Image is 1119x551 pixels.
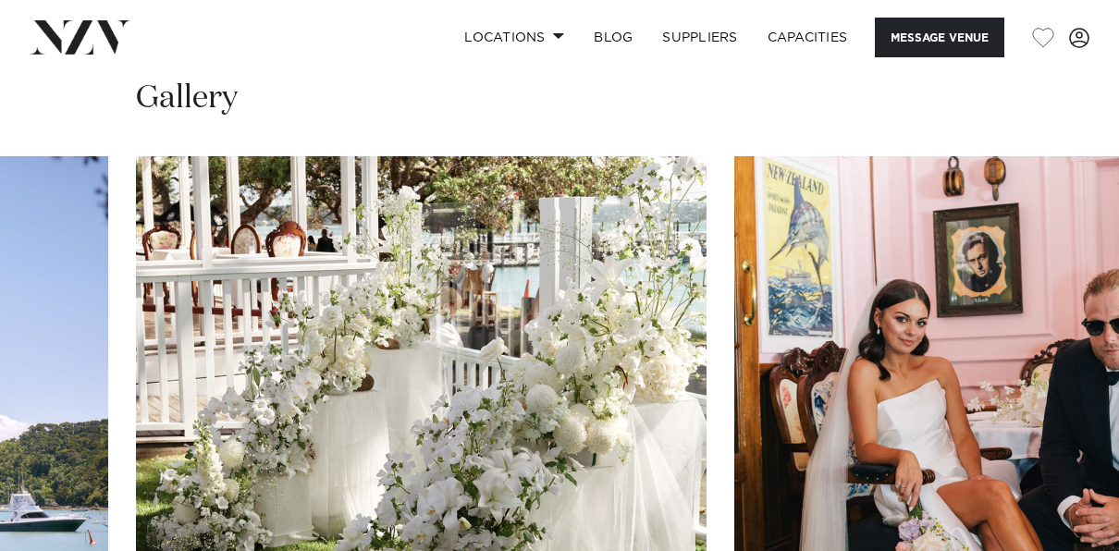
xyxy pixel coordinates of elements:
a: Locations [449,18,579,57]
a: BLOG [579,18,647,57]
img: nzv-logo.png [30,20,130,54]
a: Capacities [753,18,863,57]
a: SUPPLIERS [647,18,752,57]
button: Message Venue [875,18,1004,57]
h2: Gallery [136,78,238,119]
